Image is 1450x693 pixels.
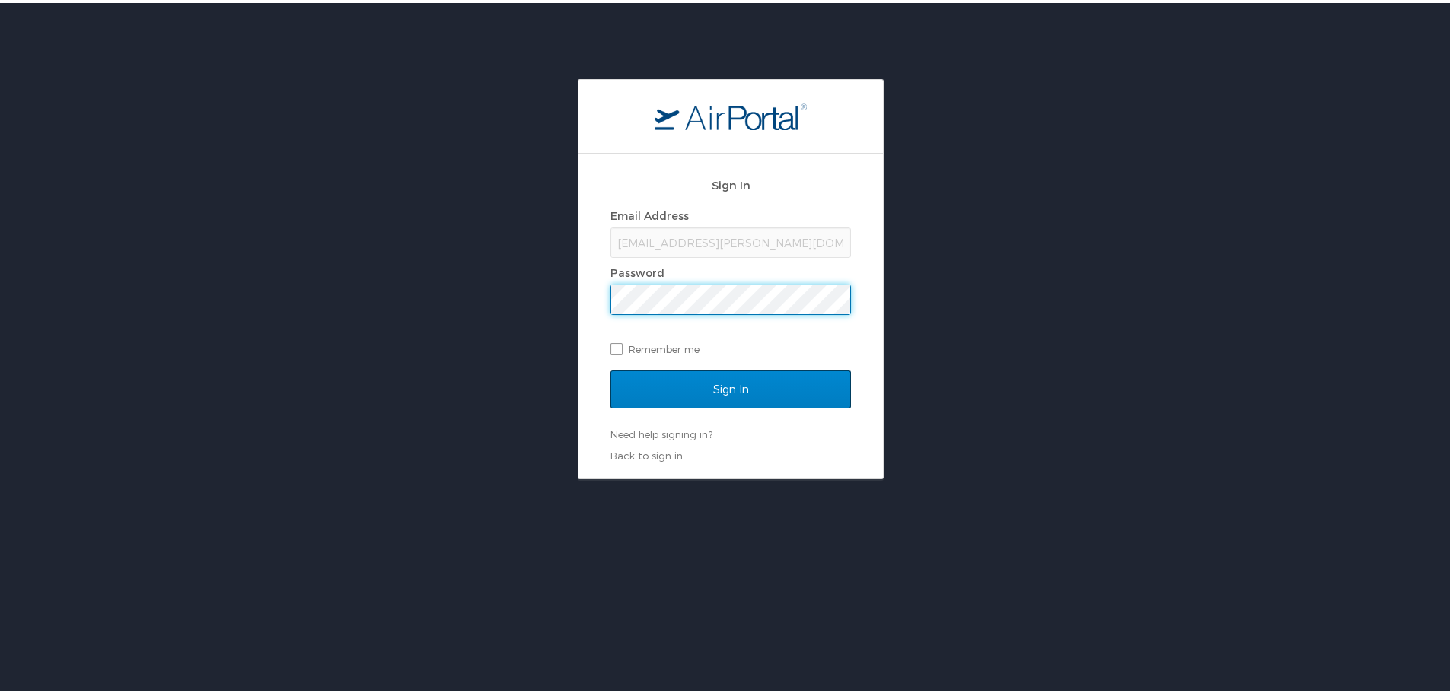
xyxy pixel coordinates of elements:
[610,425,712,437] a: Need help signing in?
[610,367,851,405] input: Sign In
[610,335,851,358] label: Remember me
[610,263,664,276] label: Password
[610,206,689,219] label: Email Address
[610,173,851,191] h2: Sign In
[610,447,683,459] a: Back to sign in
[655,100,807,127] img: logo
